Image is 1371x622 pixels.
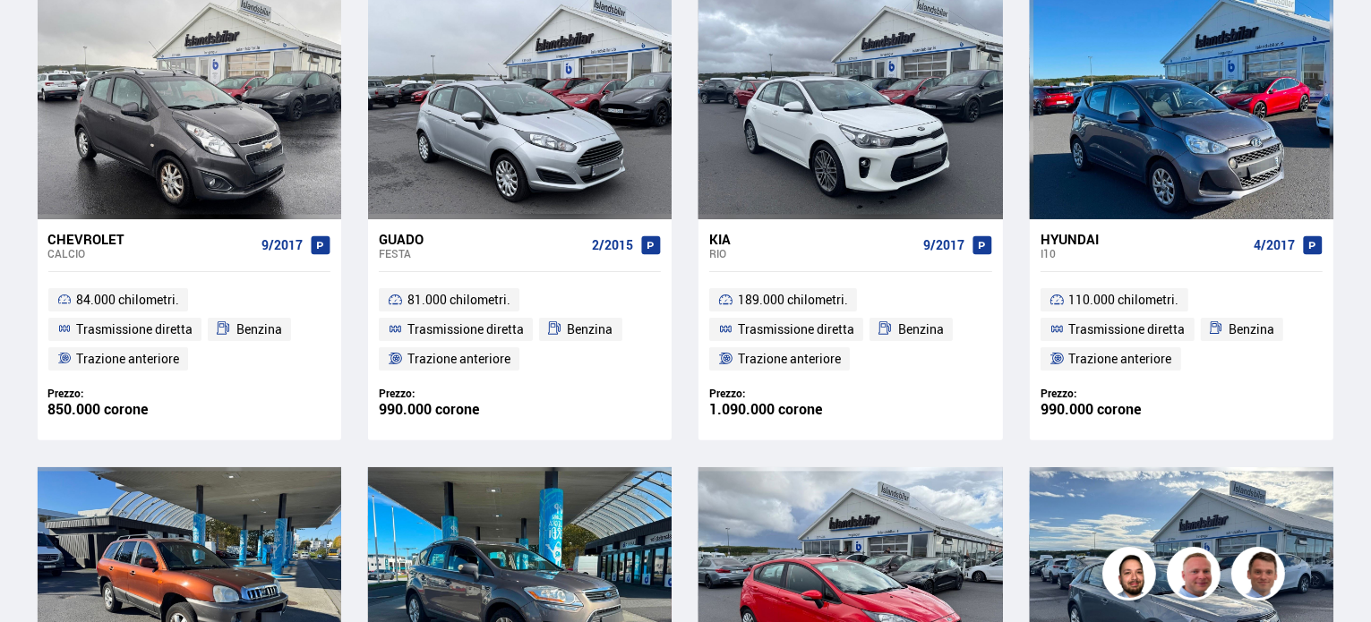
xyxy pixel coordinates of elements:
font: 1.090.000 corone [709,399,822,419]
img: FbJEzSuNWCJXmdc-.webp [1234,550,1288,603]
font: Calcio [48,246,86,260]
font: Trasmissione diretta [738,320,854,337]
font: 990.000 corone [379,399,479,419]
font: Rio [709,246,726,260]
font: Prezzo: [48,386,84,400]
a: Guado Festa 2/2015 81.000 chilometri. Trasmissione diretta Benzina Trazione anteriore Prezzo: 990... [368,219,672,440]
font: 9/2017 [261,236,303,253]
font: Trazione anteriore [738,350,841,367]
font: Trazione anteriore [76,350,179,367]
font: 81.000 chilometri. [407,291,510,308]
font: Benzina [236,320,282,337]
font: Kia [709,230,731,248]
font: Chevrolet [48,230,125,248]
font: 2/2015 [592,236,633,253]
img: siFngHWaQ9KaOqBr.png [1170,550,1223,603]
font: 110.000 chilometri. [1069,291,1179,308]
font: Prezzo: [1041,386,1076,400]
font: Trasmissione diretta [76,320,193,337]
font: Benzina [898,320,944,337]
font: Guado [379,230,424,248]
a: Chevrolet Calcio 9/2017 84.000 chilometri. Trasmissione diretta Benzina Trazione anteriore Prezzo... [38,219,341,440]
font: Benzina [1229,320,1274,337]
font: 84.000 chilometri. [76,291,179,308]
font: Festa [379,246,411,260]
button: Apri l'interfaccia della chat LiveChat [14,7,68,61]
font: i10 [1041,246,1056,260]
font: Trasmissione diretta [407,320,524,337]
img: nhp88E3Fdnt1Opn2.png [1105,550,1159,603]
a: Kia Rio 9/2017 189.000 chilometri. Trasmissione diretta Benzina Trazione anteriore Prezzo: 1.090.... [698,219,1002,440]
font: Trasmissione diretta [1069,320,1186,337]
font: 4/2017 [1254,236,1295,253]
font: Benzina [568,320,613,337]
font: 990.000 corone [1041,399,1141,419]
font: Prezzo: [379,386,415,400]
font: 850.000 corone [48,399,149,419]
font: Trazione anteriore [407,350,510,367]
font: Trazione anteriore [1069,350,1172,367]
a: Hyundai i10 4/2017 110.000 chilometri. Trasmissione diretta Benzina Trazione anteriore Prezzo: 99... [1030,219,1333,440]
font: Prezzo: [709,386,745,400]
font: Hyundai [1041,230,1099,248]
font: 189.000 chilometri. [738,291,848,308]
font: 9/2017 [923,236,964,253]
